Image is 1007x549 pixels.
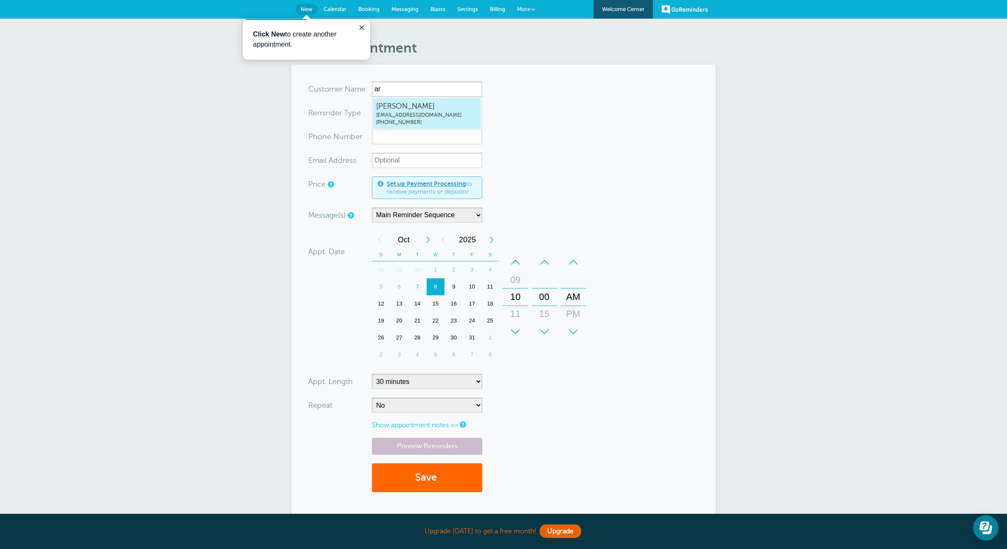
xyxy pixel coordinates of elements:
div: Upgrade [DATE] to get a free month! [291,522,716,541]
span: 2025 [451,231,484,248]
div: Monday, October 6 [390,278,408,295]
div: 5 [372,278,390,295]
div: 27 [390,329,408,346]
div: Saturday, October 11 [481,278,499,295]
a: New [295,4,318,15]
div: Wednesday, October 29 [427,329,445,346]
span: New [301,6,312,12]
span: Messaging [391,6,419,12]
div: Monday, September 29 [390,261,408,278]
div: Monday, November 3 [390,346,408,363]
div: Thursday, November 6 [444,346,463,363]
div: Friday, October 17 [463,295,481,312]
label: Appt. Length [308,378,353,385]
div: Sunday, October 26 [372,329,390,346]
div: 28 [408,329,427,346]
span: il Add [323,157,343,164]
th: T [444,248,463,261]
a: Set up Payment Processing [387,180,466,187]
span: Calendar [323,6,346,12]
div: 17 [463,295,481,312]
div: 19 [372,312,390,329]
label: Message(s) [308,211,346,219]
div: Tuesday, October 28 [408,329,427,346]
div: mber [308,129,372,144]
div: 25 [481,312,499,329]
th: S [481,248,499,261]
div: Saturday, October 4 [481,261,499,278]
span: Blasts [430,6,445,12]
div: 18 [481,295,499,312]
div: 29 [390,261,408,278]
div: Tuesday, November 4 [408,346,427,363]
a: An optional price for the appointment. If you set a price, you can include a payment link in your... [328,182,333,187]
div: 21 [408,312,427,329]
span: [PERSON_NAME] [376,101,478,112]
div: PM [563,305,583,322]
div: Wednesday, October 8 [427,278,445,295]
div: 8 [427,278,445,295]
div: 12 [372,295,390,312]
div: Saturday, November 8 [481,346,499,363]
div: 23 [444,312,463,329]
label: Price [308,180,326,188]
iframe: Resource center [973,515,999,541]
button: Save [372,463,482,493]
div: Monday, October 20 [390,312,408,329]
div: Sunday, November 2 [372,346,390,363]
div: Saturday, October 18 [481,295,499,312]
div: Thursday, October 30 [444,329,463,346]
div: 24 [463,312,481,329]
div: 4 [481,261,499,278]
a: Notes are for internal use only, and are not visible to your clients. [460,422,465,427]
div: Wednesday, October 22 [427,312,445,329]
div: Today, Tuesday, October 7 [408,278,427,295]
label: Appt. Date [308,248,345,255]
span: Booking [358,6,380,12]
div: 30 [408,261,427,278]
input: Optional [372,153,482,168]
div: ress [308,153,372,168]
div: Friday, November 7 [463,346,481,363]
div: Monday, October 27 [390,329,408,346]
span: October [387,231,420,248]
div: 2 [372,346,390,363]
span: Billing [490,6,505,12]
a: Upgrade [540,524,581,538]
span: More [517,6,530,12]
div: 9 [444,278,463,295]
span: Cus [308,85,322,93]
div: 8 [481,346,499,363]
div: 11 [505,305,526,322]
div: Wednesday, October 1 [427,261,445,278]
div: 5 [427,346,445,363]
div: Sunday, October 19 [372,312,390,329]
a: Preview Reminders [372,438,482,454]
div: 22 [427,312,445,329]
div: Thursday, October 9 [444,278,463,295]
div: 3 [463,261,481,278]
div: 1 [481,329,499,346]
label: Reminder Type [308,109,361,117]
th: M [390,248,408,261]
div: Previous Year [436,231,451,248]
th: S [372,248,390,261]
th: W [427,248,445,261]
div: 7 [463,346,481,363]
div: 1 [427,261,445,278]
div: Thursday, October 23 [444,312,463,329]
div: Sunday, September 28 [372,261,390,278]
a: Simple templates and custom messages will use the reminder schedule set under Settings > Reminder... [348,213,353,218]
div: 29 [427,329,445,346]
div: Thursday, October 16 [444,295,463,312]
div: Monday, October 13 [390,295,408,312]
div: 15 [534,305,554,322]
span: Settings [457,6,478,12]
div: 09 [505,272,526,289]
div: 20 [390,312,408,329]
th: T [408,248,427,261]
div: Sunday, October 5 [372,278,390,295]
